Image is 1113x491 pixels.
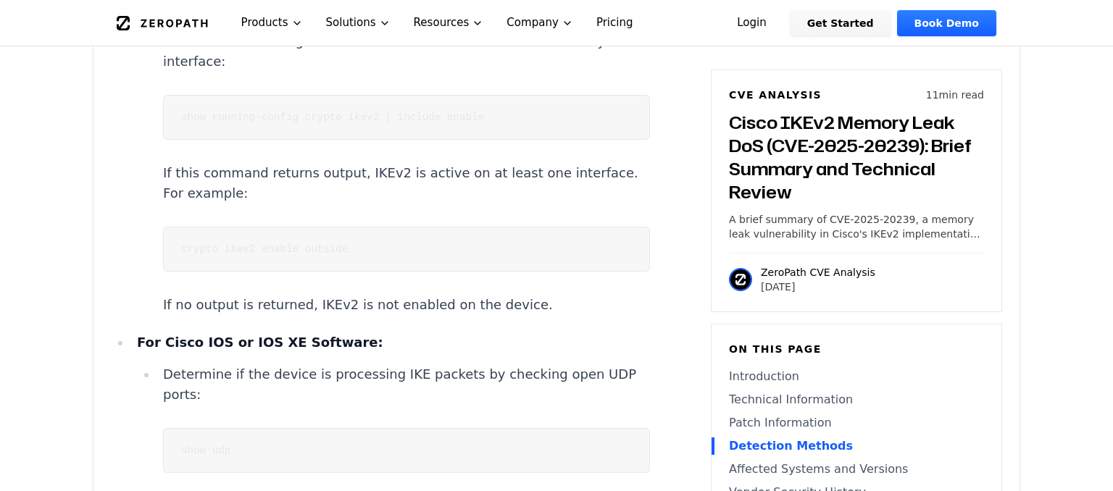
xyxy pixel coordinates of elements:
[729,368,984,385] a: Introduction
[163,295,650,315] p: If no output is returned, IKEv2 is not enabled on the device.
[163,163,650,203] p: If this command returns output, IKEv2 is active on at least one interface. For example:
[790,10,891,36] a: Get Started
[181,112,484,123] code: show running-config crypto ikev2 | include enable
[729,391,984,408] a: Technical Information
[761,265,875,280] p: ZeroPath CVE Analysis
[729,111,984,203] h3: Cisco IKEv2 Memory Leak DoS (CVE-2025-20239): Brief Summary and Technical Review
[181,243,348,255] code: crypto ikev2 enable outside
[163,364,650,405] p: Determine if the device is processing IKE packets by checking open UDP ports:
[163,31,650,72] p: Execute the following command to check if IKEv2 is enabled on any interface:
[761,280,875,294] p: [DATE]
[897,10,996,36] a: Book Demo
[729,461,984,478] a: Affected Systems and Versions
[729,437,984,455] a: Detection Methods
[720,10,784,36] a: Login
[729,268,752,291] img: ZeroPath CVE Analysis
[137,335,383,350] strong: For Cisco IOS or IOS XE Software:
[729,88,822,102] h6: CVE Analysis
[729,342,984,356] h6: On this page
[729,212,984,241] p: A brief summary of CVE-2025-20239, a memory leak vulnerability in Cisco's IKEv2 implementation af...
[729,414,984,432] a: Patch Information
[926,88,984,102] p: 11 min read
[181,445,230,456] code: show udp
